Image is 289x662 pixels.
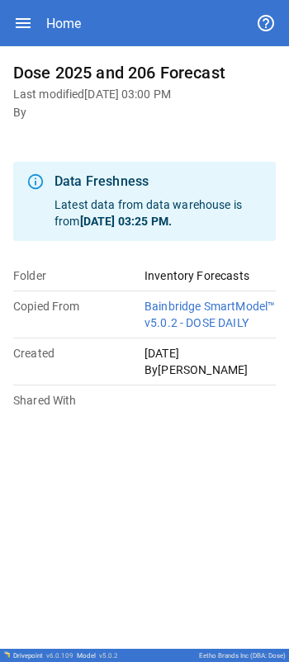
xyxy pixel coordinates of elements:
img: Drivepoint [3,651,10,658]
div: Model [77,652,118,660]
p: Copied From [13,298,144,314]
p: Inventory Forecasts [144,267,276,284]
p: By [PERSON_NAME] [144,362,276,378]
span: v 5.0.2 [99,652,118,660]
p: [DATE] [144,345,276,362]
p: Latest data from data warehouse is from [54,196,263,229]
div: Eetho Brands Inc (DBA: Dose) [199,652,286,660]
h6: Dose 2025 and 206 Forecast [13,59,276,86]
div: Home [46,16,81,31]
div: Drivepoint [13,652,73,660]
div: Data Freshness [54,172,263,192]
p: Created [13,345,144,362]
p: Shared With [13,392,144,409]
p: Bainbridge SmartModel™ v5.0.2 - DOSE DAILY [144,298,276,331]
b: [DATE] 03:25 PM . [80,215,172,228]
span: v 6.0.109 [46,652,73,660]
p: Folder [13,267,144,284]
h6: Last modified [DATE] 03:00 PM [13,86,276,104]
h6: By [13,104,276,122]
